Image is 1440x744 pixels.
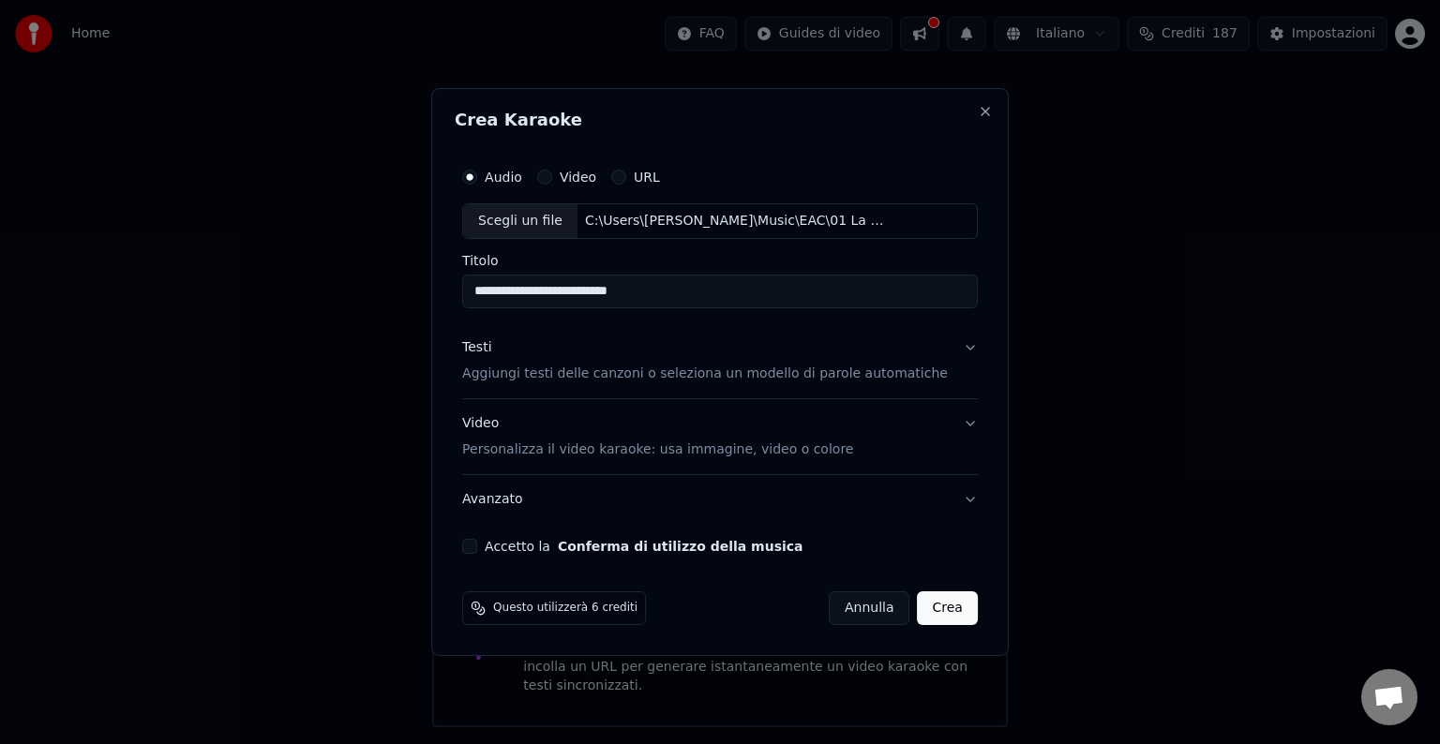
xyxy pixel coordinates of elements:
[560,171,596,184] label: Video
[558,540,803,553] button: Accetto la
[485,540,802,553] label: Accetto la
[462,323,978,398] button: TestiAggiungi testi delle canzoni o seleziona un modello di parole automatiche
[462,414,853,459] div: Video
[462,475,978,524] button: Avanzato
[462,338,491,357] div: Testi
[634,171,660,184] label: URL
[463,204,577,238] div: Scegli un file
[577,212,896,231] div: C:\Users\[PERSON_NAME]\Music\EAC\01 La mia storia tra le dita.wav
[455,112,985,128] h2: Crea Karaoke
[462,365,948,383] p: Aggiungi testi delle canzoni o seleziona un modello di parole automatiche
[918,591,978,625] button: Crea
[829,591,910,625] button: Annulla
[462,440,853,459] p: Personalizza il video karaoke: usa immagine, video o colore
[462,399,978,474] button: VideoPersonalizza il video karaoke: usa immagine, video o colore
[462,254,978,267] label: Titolo
[485,171,522,184] label: Audio
[493,601,637,616] span: Questo utilizzerà 6 crediti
